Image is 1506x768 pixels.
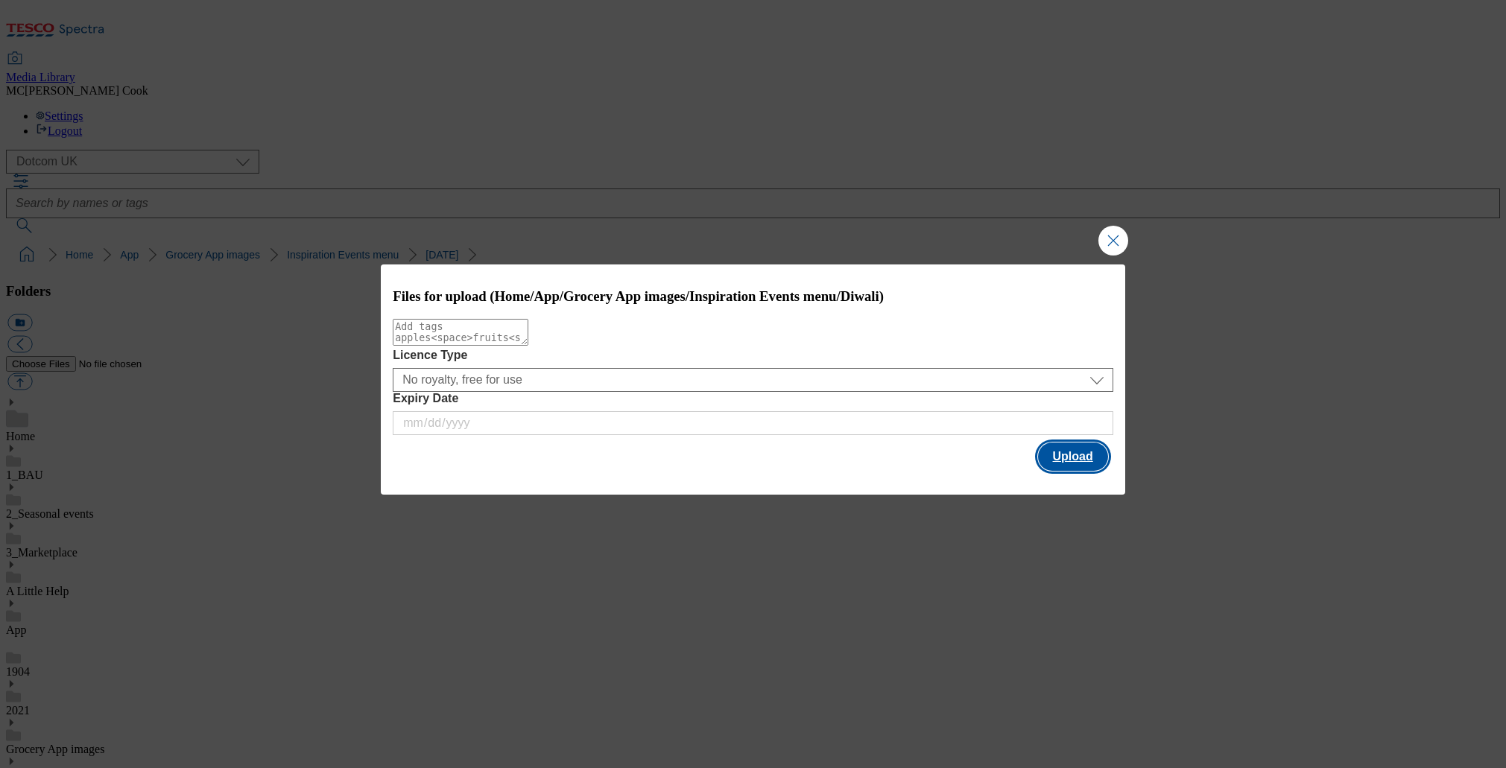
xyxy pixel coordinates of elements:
[381,264,1125,495] div: Modal
[1098,226,1128,256] button: Close Modal
[393,349,1113,362] label: Licence Type
[393,288,1113,305] h3: Files for upload (Home/App/Grocery App images/Inspiration Events menu/Diwali)
[1038,442,1108,471] button: Upload
[393,392,1113,405] label: Expiry Date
